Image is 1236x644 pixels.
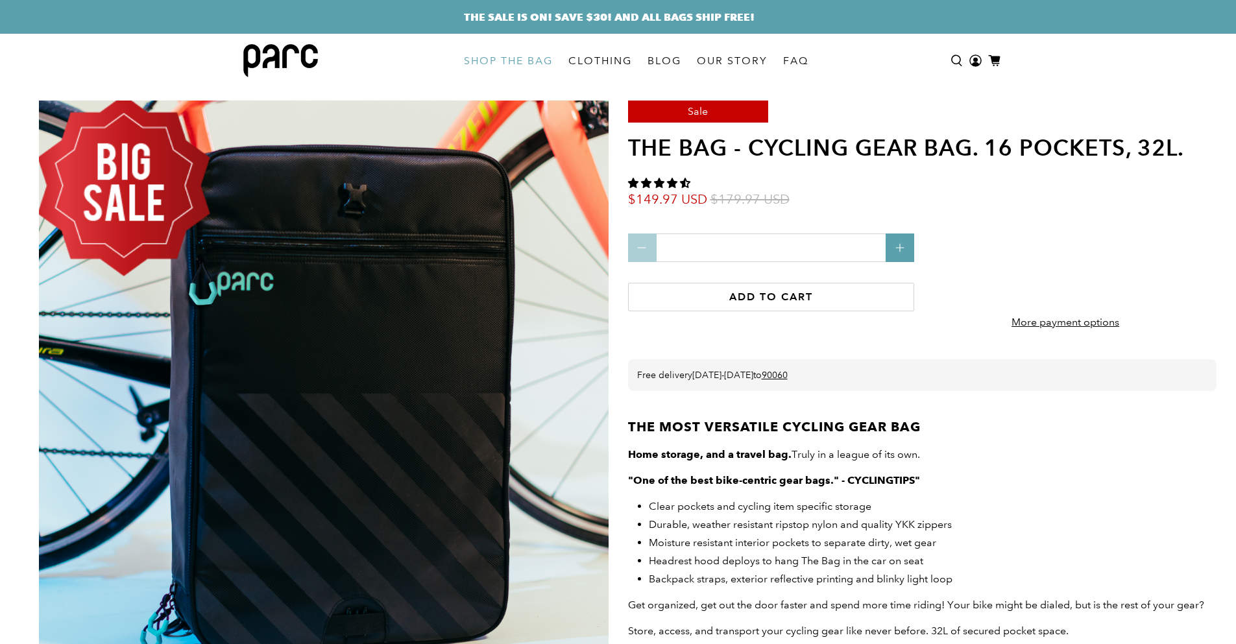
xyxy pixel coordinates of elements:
nav: main navigation [456,34,816,88]
button: Add to cart [628,283,915,311]
span: $179.97 USD [710,191,790,208]
a: More payment options [951,305,1180,346]
a: CLOTHING [561,43,640,79]
span: $149.97 USD [628,191,707,208]
img: Untitled label [30,92,219,280]
a: SHOP THE BAG [456,43,561,79]
span: Sale [688,105,708,117]
strong: ome storage, and a travel bag. [636,448,792,460]
span: Moisture resistant interior pockets to separate dirty, wet gear [649,536,936,549]
strong: "One of the best bike-centric gear bags." - CYCLINGTIPS" [628,474,920,486]
img: parc bag logo [243,44,318,77]
span: Store, access, and transport your cycling gear like never before. 32L of secured pocket space. [628,625,1069,637]
a: THE SALE IS ON! SAVE $30! AND ALL BAGS SHIP FREE! [464,9,755,25]
span: 4.33 stars [628,177,690,189]
span: Add to cart [729,291,813,303]
a: OUR STORY [689,43,775,79]
span: Truly in a league of its own. [636,448,920,460]
h1: THE BAG - cycling gear bag. 16 pockets, 32L. [628,136,1217,160]
span: Get organized, get out the door faster and spend more time riding! Your bike might be dialed, but... [628,599,1204,611]
a: FAQ [775,43,816,79]
span: Backpack straps, exterior reflective printing and blinky light loop [649,573,952,585]
span: Headrest hood deploys to hang The Bag in the car on seat [649,555,923,567]
strong: H [628,448,636,460]
strong: THE MOST VERSATILE CYCLING GEAR BAG [628,419,921,435]
span: Clear pockets and cycling item specific storage [649,500,871,512]
span: Durable, weather resistant ripstop nylon and quality YKK zippers [649,518,952,531]
a: BLOG [640,43,689,79]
